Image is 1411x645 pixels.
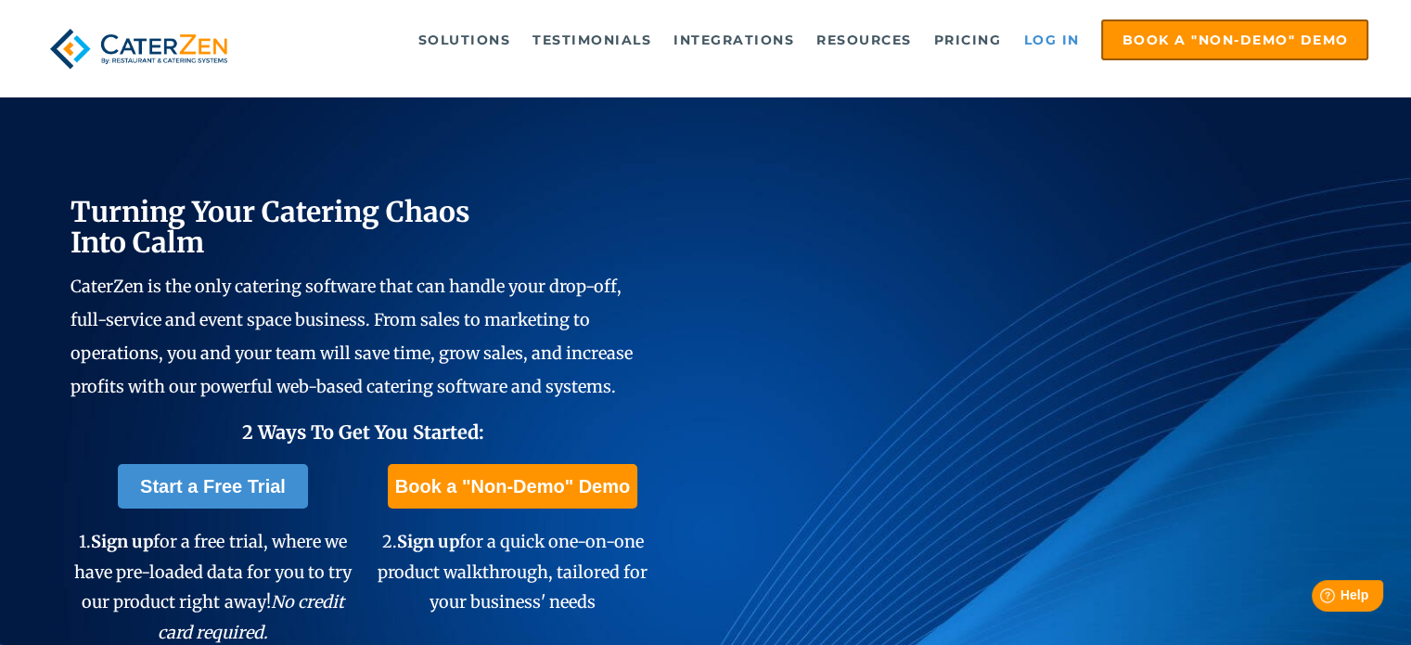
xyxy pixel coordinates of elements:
[74,531,351,642] span: 1. for a free trial, where we have pre-loaded data for you to try our product right away!
[664,21,803,58] a: Integrations
[388,464,637,509] a: Book a "Non-Demo" Demo
[1101,19,1368,60] a: Book a "Non-Demo" Demo
[43,19,236,78] img: caterzen
[1014,21,1088,58] a: Log in
[71,276,633,397] span: CaterZen is the only catering software that can handle your drop-off, full-service and event spac...
[91,531,153,552] span: Sign up
[409,21,520,58] a: Solutions
[269,19,1368,60] div: Navigation Menu
[378,531,648,613] span: 2. for a quick one-on-one product walkthrough, tailored for your business' needs
[807,21,921,58] a: Resources
[71,194,470,260] span: Turning Your Catering Chaos Into Calm
[158,591,344,642] em: No credit card required.
[241,420,483,444] span: 2 Ways To Get You Started:
[1246,573,1391,625] iframe: Help widget launcher
[523,21,661,58] a: Testimonials
[925,21,1011,58] a: Pricing
[396,531,458,552] span: Sign up
[118,464,308,509] a: Start a Free Trial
